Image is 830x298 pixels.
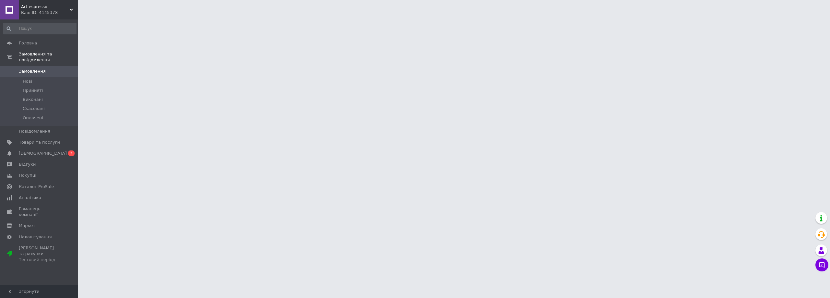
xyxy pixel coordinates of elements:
[23,115,43,121] span: Оплачені
[19,245,60,263] span: [PERSON_NAME] та рахунки
[19,234,52,240] span: Налаштування
[19,195,41,201] span: Аналітика
[815,258,828,271] button: Чат з покупцем
[19,223,35,229] span: Маркет
[23,97,43,102] span: Виконані
[19,150,67,156] span: [DEMOGRAPHIC_DATA]
[19,128,50,134] span: Повідомлення
[3,23,77,34] input: Пошук
[19,161,36,167] span: Відгуки
[19,257,60,263] div: Тестовий період
[19,139,60,145] span: Товари та послуги
[21,4,70,10] span: Art espresso
[23,88,43,93] span: Прийняті
[19,184,54,190] span: Каталог ProSale
[68,150,75,156] span: 3
[19,51,78,63] span: Замовлення та повідомлення
[19,173,36,178] span: Покупці
[21,10,78,16] div: Ваш ID: 4145378
[19,206,60,218] span: Гаманець компанії
[19,68,46,74] span: Замовлення
[23,106,45,112] span: Скасовані
[23,78,32,84] span: Нові
[19,40,37,46] span: Головна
